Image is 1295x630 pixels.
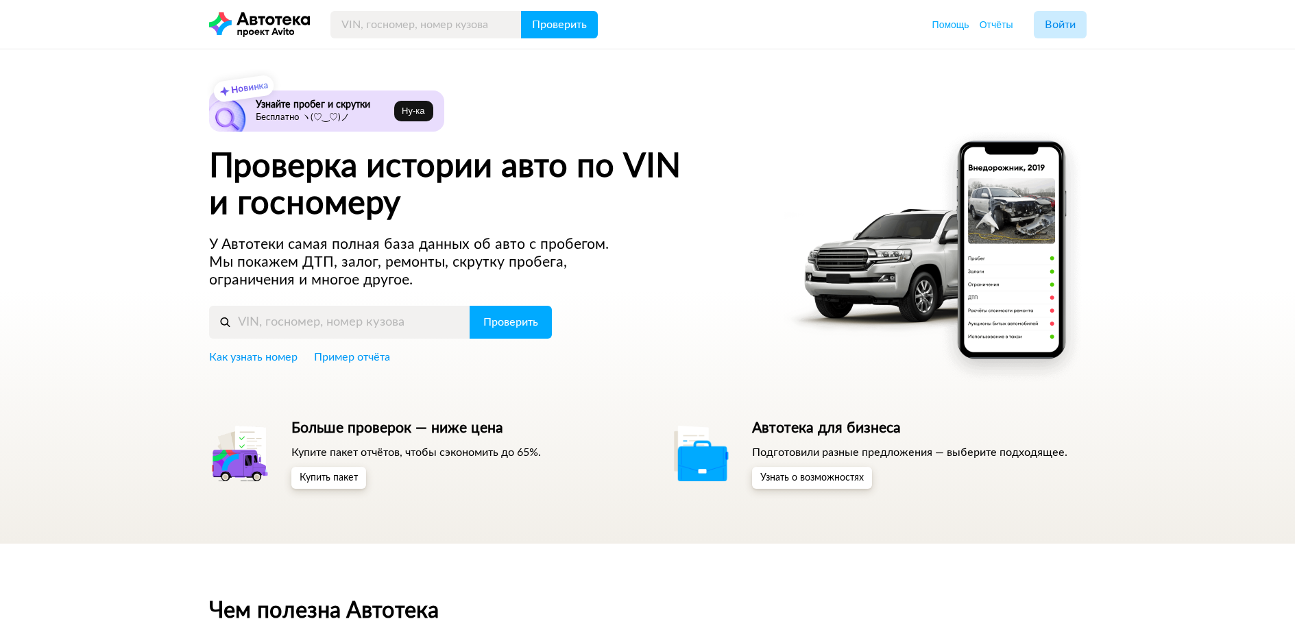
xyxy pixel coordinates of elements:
a: Пример отчёта [314,350,390,365]
a: Как узнать номер [209,350,298,365]
button: Купить пакет [291,467,366,489]
h6: Узнайте пробег и скрутки [256,99,389,111]
input: VIN, госномер, номер кузова [330,11,522,38]
p: Купите пакет отчётов, чтобы сэкономить до 65%. [291,445,541,460]
h1: Проверка истории авто по VIN и госномеру [209,148,766,222]
p: Подготовили разные предложения — выберите подходящее. [752,445,1067,460]
h5: Больше проверок — ниже цена [291,420,541,437]
strong: Новинка [230,81,268,95]
span: Ну‑ка [402,106,424,117]
span: Купить пакет [300,473,358,483]
span: Узнать о возможностях [760,473,864,483]
button: Проверить [521,11,598,38]
span: Проверить [532,19,587,30]
p: У Автотеки самая полная база данных об авто с пробегом. Мы покажем ДТП, залог, ремонты, скрутку п... [209,236,636,289]
button: Войти [1034,11,1087,38]
h2: Чем полезна Автотека [209,598,1087,623]
button: Проверить [470,306,552,339]
span: Отчёты [980,19,1013,30]
button: Узнать о возможностях [752,467,872,489]
p: Бесплатно ヽ(♡‿♡)ノ [256,112,389,123]
span: Проверить [483,317,538,328]
input: VIN, госномер, номер кузова [209,306,470,339]
span: Войти [1045,19,1076,30]
a: Помощь [932,18,969,32]
a: Отчёты [980,18,1013,32]
h5: Автотека для бизнеса [752,420,1067,437]
span: Помощь [932,19,969,30]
